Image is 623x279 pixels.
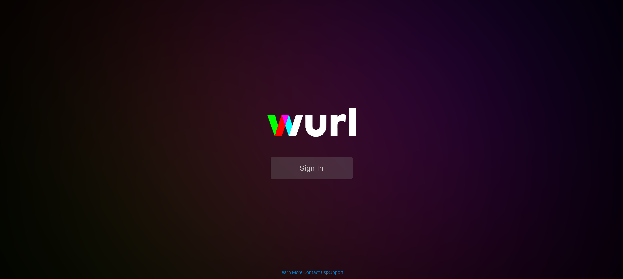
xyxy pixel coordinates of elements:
img: wurl-logo-on-black-223613ac3d8ba8fe6dc639794a292ebdb59501304c7dfd60c99c58986ef67473.svg [246,94,377,157]
button: Sign In [271,157,353,179]
div: | | [279,269,344,276]
a: Support [327,270,344,275]
a: Contact Us [303,270,326,275]
a: Learn More [279,270,302,275]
